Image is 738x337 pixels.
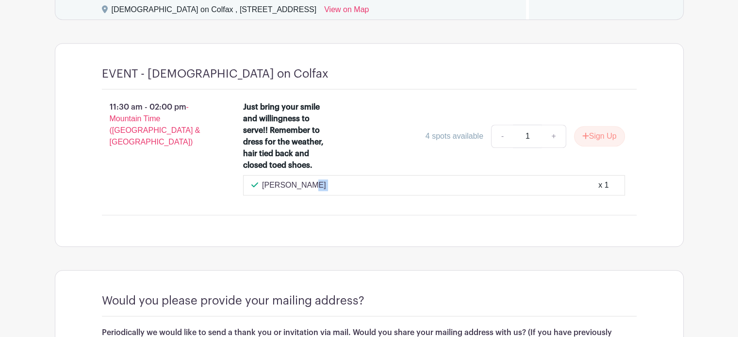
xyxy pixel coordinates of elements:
[598,179,608,191] div: x 1
[102,294,364,308] h4: Would you please provide your mailing address?
[110,103,200,146] span: - Mountain Time ([GEOGRAPHIC_DATA] & [GEOGRAPHIC_DATA])
[243,101,327,171] div: Just bring your smile and willingness to serve!! Remember to dress for the weather, hair tied bac...
[426,130,483,142] div: 4 spots available
[574,126,625,146] button: Sign Up
[324,4,369,19] a: View on Map
[491,125,513,148] a: -
[541,125,566,148] a: +
[262,179,326,191] p: [PERSON_NAME]
[102,67,328,81] h4: EVENT - [DEMOGRAPHIC_DATA] on Colfax
[86,97,228,152] p: 11:30 am - 02:00 pm
[112,4,317,19] div: [DEMOGRAPHIC_DATA] on Colfax , [STREET_ADDRESS]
